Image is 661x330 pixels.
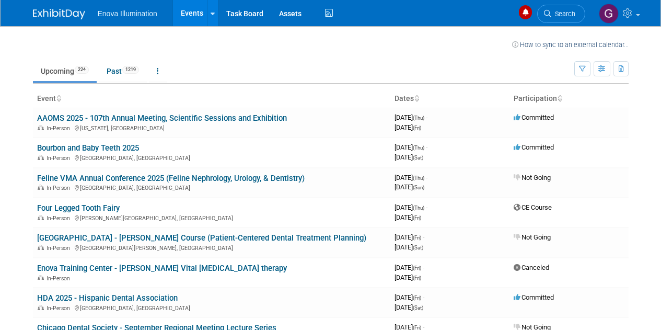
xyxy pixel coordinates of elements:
[395,293,424,301] span: [DATE]
[47,125,73,132] span: In-Person
[395,174,427,181] span: [DATE]
[426,203,427,211] span: -
[414,94,419,103] a: Sort by Start Date
[38,155,44,160] img: In-Person Event
[47,245,73,252] span: In-Person
[395,183,424,191] span: [DATE]
[37,113,287,123] a: AAOMS 2025 - 107th Annual Meeting, Scientific Sessions and Exhibition
[426,113,427,121] span: -
[514,293,554,301] span: Committed
[557,94,562,103] a: Sort by Participation Type
[512,41,629,49] a: How to sync to an external calendar...
[37,143,139,153] a: Bourbon and Baby Teeth 2025
[413,235,421,241] span: (Fri)
[395,303,423,311] span: [DATE]
[47,155,73,162] span: In-Person
[551,10,575,18] span: Search
[37,233,366,243] a: [GEOGRAPHIC_DATA] - [PERSON_NAME] Course (Patient-Centered Dental Treatment Planning)
[514,143,554,151] span: Committed
[413,155,423,161] span: (Sat)
[37,293,178,303] a: HDA 2025 - Hispanic Dental Association
[38,245,44,250] img: In-Person Event
[37,264,287,273] a: Enova Training Center - [PERSON_NAME] Vital [MEDICAL_DATA] therapy
[413,205,424,211] span: (Thu)
[33,61,97,81] a: Upcoming224
[423,264,424,271] span: -
[56,94,61,103] a: Sort by Event Name
[537,5,585,23] a: Search
[98,9,157,18] span: Enova Illumination
[395,233,424,241] span: [DATE]
[395,203,427,211] span: [DATE]
[395,153,423,161] span: [DATE]
[38,215,44,220] img: In-Person Event
[75,66,89,74] span: 224
[426,174,427,181] span: -
[514,174,551,181] span: Not Going
[413,125,421,131] span: (Fri)
[395,113,427,121] span: [DATE]
[99,61,147,81] a: Past1219
[413,275,421,281] span: (Fri)
[413,145,424,151] span: (Thu)
[413,215,421,221] span: (Fri)
[395,123,421,131] span: [DATE]
[37,213,386,222] div: [PERSON_NAME][GEOGRAPHIC_DATA], [GEOGRAPHIC_DATA]
[47,185,73,191] span: In-Person
[47,275,73,282] span: In-Person
[514,113,554,121] span: Committed
[514,264,549,271] span: Canceled
[413,295,421,301] span: (Fri)
[38,185,44,190] img: In-Person Event
[122,66,139,74] span: 1219
[413,115,424,121] span: (Thu)
[390,90,509,108] th: Dates
[37,153,386,162] div: [GEOGRAPHIC_DATA], [GEOGRAPHIC_DATA]
[395,274,421,281] span: [DATE]
[47,305,73,312] span: In-Person
[395,243,423,251] span: [DATE]
[38,125,44,130] img: In-Person Event
[47,215,73,222] span: In-Person
[413,185,424,190] span: (Sun)
[33,90,390,108] th: Event
[599,4,619,24] img: Garrett Alcaraz
[37,123,386,132] div: [US_STATE], [GEOGRAPHIC_DATA]
[395,264,424,271] span: [DATE]
[413,305,423,311] span: (Sat)
[514,233,551,241] span: Not Going
[33,9,85,19] img: ExhibitDay
[38,305,44,310] img: In-Person Event
[37,183,386,191] div: [GEOGRAPHIC_DATA], [GEOGRAPHIC_DATA]
[37,203,120,213] a: Four Legged Tooth Fairy
[413,245,423,251] span: (Sat)
[413,265,421,271] span: (Fri)
[395,213,421,221] span: [DATE]
[426,143,427,151] span: -
[413,175,424,181] span: (Thu)
[514,203,552,211] span: CE Course
[37,174,305,183] a: Feline VMA Annual Conference 2025 (Feline Nephrology, Urology, & Dentistry)
[423,233,424,241] span: -
[37,243,386,252] div: [GEOGRAPHIC_DATA][PERSON_NAME], [GEOGRAPHIC_DATA]
[38,275,44,280] img: In-Person Event
[37,303,386,312] div: [GEOGRAPHIC_DATA], [GEOGRAPHIC_DATA]
[423,293,424,301] span: -
[395,143,427,151] span: [DATE]
[509,90,629,108] th: Participation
